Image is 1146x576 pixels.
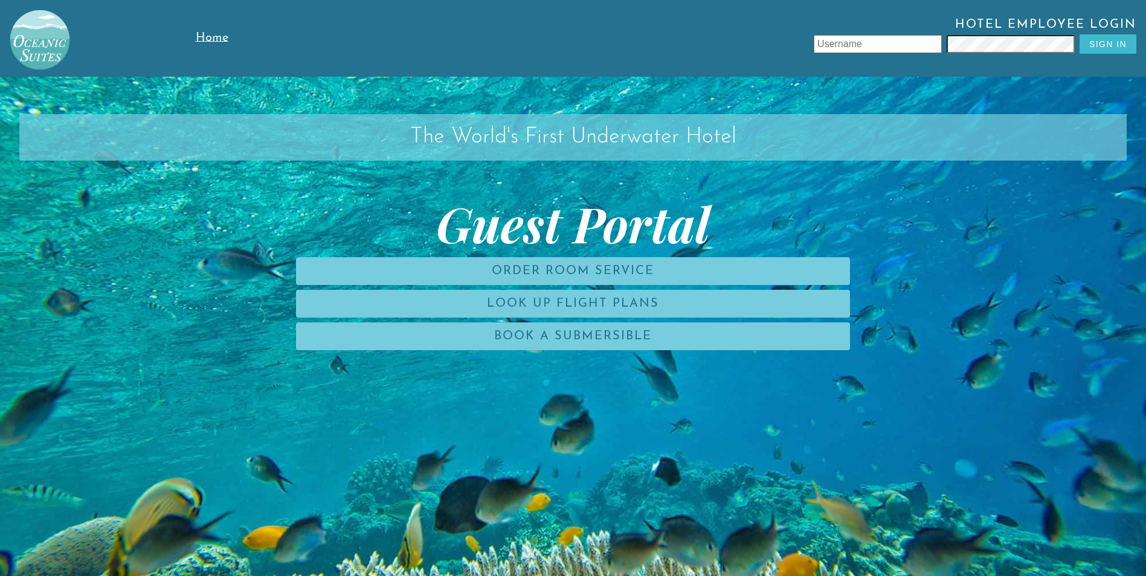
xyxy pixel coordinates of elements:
[196,32,228,44] span: Home
[814,35,942,53] input: Username
[19,114,1127,161] h2: The World's First Underwater Hotel
[296,322,850,350] a: Book a Submersible
[19,199,1127,248] span: Guest Portal
[1080,34,1136,54] button: Sign In
[286,18,1136,34] span: Hotel Employee Login
[296,257,850,285] a: Order Room Service
[296,290,850,318] a: Look Up Flight Plans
